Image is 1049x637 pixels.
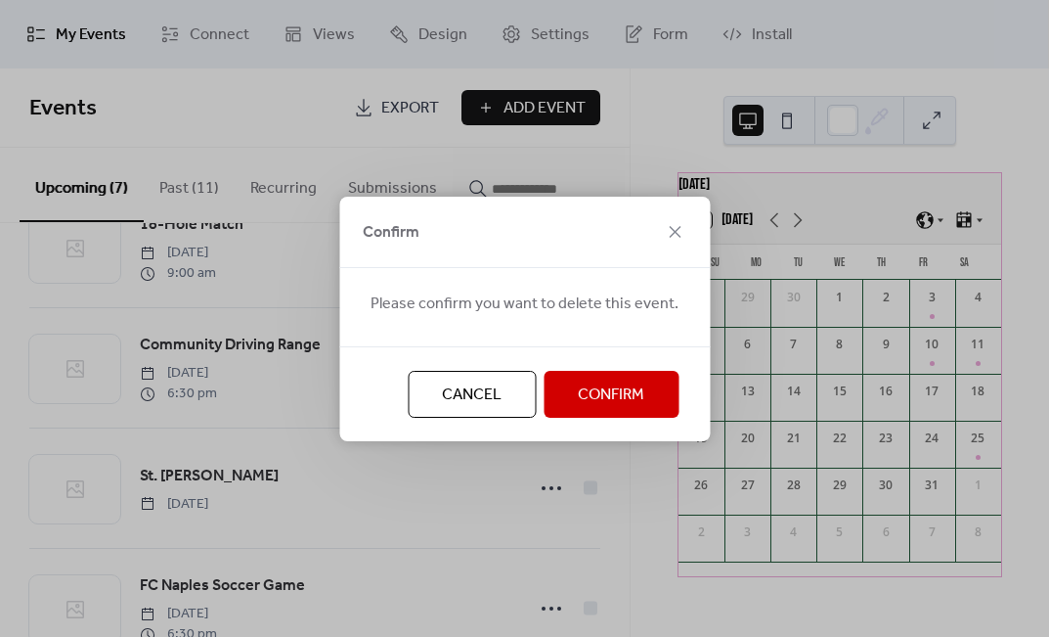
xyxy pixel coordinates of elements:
[363,221,419,245] span: Confirm
[578,384,644,407] span: Confirm
[442,384,502,407] span: Cancel
[544,371,678,418] button: Confirm
[408,371,536,418] button: Cancel
[371,293,678,316] span: Please confirm you want to delete this event.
